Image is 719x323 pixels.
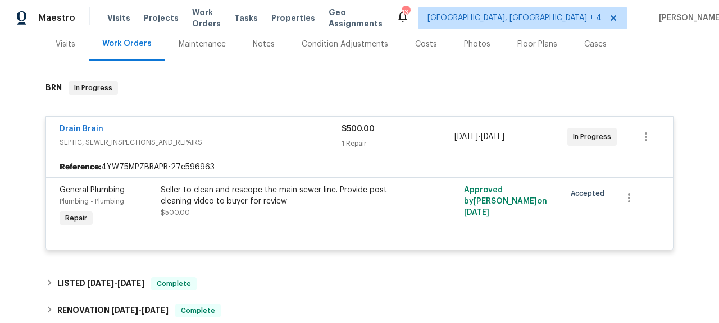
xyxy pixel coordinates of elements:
span: Properties [271,12,315,24]
span: In Progress [573,131,616,142]
span: [GEOGRAPHIC_DATA], [GEOGRAPHIC_DATA] + 4 [427,12,602,24]
span: $500.00 [342,125,375,133]
span: [DATE] [454,133,478,141]
span: In Progress [70,82,117,94]
div: Costs [415,39,437,50]
div: Seller to clean and rescope the main sewer line. Provide post cleaning video to buyer for review [161,184,407,207]
div: Condition Adjustments [302,39,388,50]
span: General Plumbing [60,186,125,194]
span: Complete [176,305,220,316]
span: Visits [107,12,130,24]
span: - [454,131,504,142]
span: Work Orders [192,7,221,29]
h6: RENOVATION [57,304,169,317]
div: Photos [464,39,490,50]
div: LISTED [DATE]-[DATE]Complete [42,270,677,297]
div: 4YW75MPZBRAPR-27e596963 [46,157,673,177]
b: Reference: [60,161,101,173]
h6: LISTED [57,277,144,290]
span: - [111,306,169,314]
span: Projects [144,12,179,24]
div: 1 Repair [342,138,454,149]
span: Approved by [PERSON_NAME] on [464,186,547,216]
span: Repair [61,213,92,224]
span: [DATE] [464,209,489,216]
a: Drain Brain [60,125,103,133]
span: Plumbing - Plumbing [60,198,124,205]
span: - [87,279,144,287]
span: Accepted [571,188,609,199]
div: 137 [402,7,409,18]
span: [DATE] [111,306,138,314]
span: Maestro [38,12,75,24]
span: [DATE] [117,279,144,287]
span: $500.00 [161,209,190,216]
span: Geo Assignments [329,7,383,29]
div: Cases [584,39,607,50]
div: Work Orders [102,38,152,49]
div: Notes [253,39,275,50]
div: Maintenance [179,39,226,50]
h6: BRN [45,81,62,95]
span: [DATE] [481,133,504,141]
span: Complete [152,278,195,289]
div: Floor Plans [517,39,557,50]
span: [DATE] [87,279,114,287]
span: SEPTIC, SEWER_INSPECTIONS_AND_REPAIRS [60,137,342,148]
span: [DATE] [142,306,169,314]
span: Tasks [234,14,258,22]
div: Visits [56,39,75,50]
div: BRN In Progress [42,70,677,106]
